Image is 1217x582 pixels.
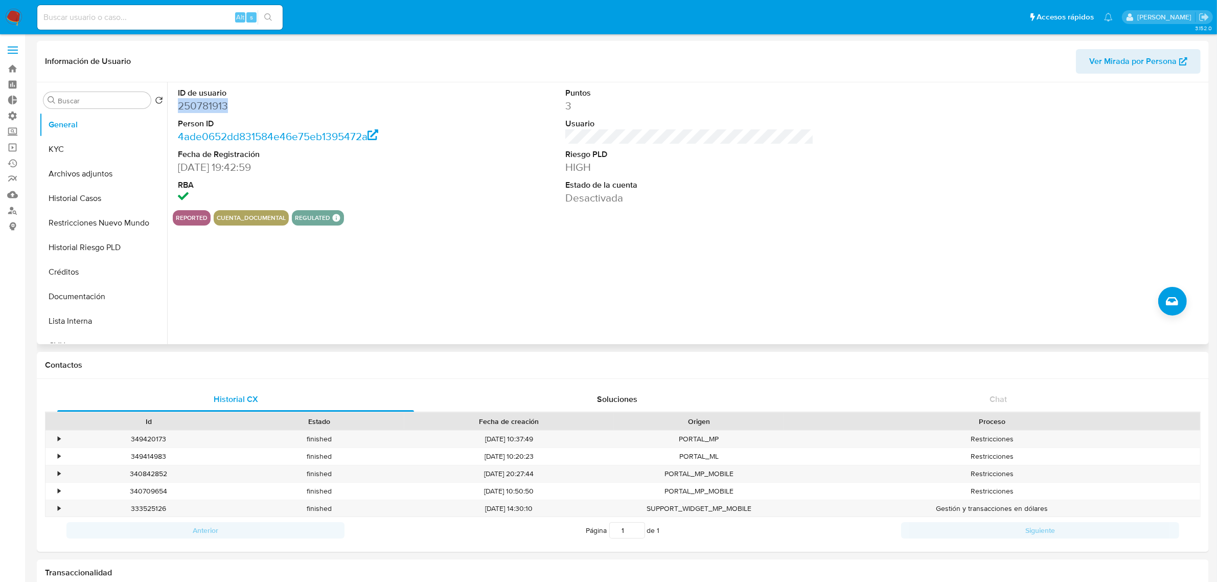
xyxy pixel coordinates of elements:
[39,113,167,137] button: General
[234,500,404,517] div: finished
[39,211,167,235] button: Restricciones Nuevo Mundo
[784,431,1200,447] div: Restricciones
[784,500,1200,517] div: Gestión y transacciones en dólares
[657,525,660,535] span: 1
[565,191,814,205] dd: Desactivada
[39,137,167,162] button: KYC
[178,129,378,144] a: 4ade0652dd831584e46e75eb1395472a
[404,448,614,465] div: [DATE] 10:20:23
[990,393,1007,405] span: Chat
[234,431,404,447] div: finished
[58,452,60,461] div: •
[234,448,404,465] div: finished
[784,448,1200,465] div: Restricciones
[1076,49,1201,74] button: Ver Mirada por Persona
[241,416,397,427] div: Estado
[63,448,234,465] div: 349414983
[39,162,167,186] button: Archivos adjuntos
[39,309,167,333] button: Lista Interna
[614,448,784,465] div: PORTAL_ML
[614,465,784,482] div: PORTAL_MP_MOBILE
[48,96,56,104] button: Buscar
[39,284,167,309] button: Documentación
[791,416,1193,427] div: Proceso
[45,568,1201,578] h1: Transaccionalidad
[39,235,167,260] button: Historial Riesgo PLD
[71,416,226,427] div: Id
[58,96,147,105] input: Buscar
[178,180,426,191] dt: RBA
[37,11,283,24] input: Buscar usuario o caso...
[614,483,784,500] div: PORTAL_MP_MOBILE
[217,216,286,220] button: cuenta_documental
[178,87,426,99] dt: ID de usuario
[586,522,660,539] span: Página de
[621,416,777,427] div: Origen
[58,504,60,513] div: •
[1104,13,1113,21] a: Notificaciones
[58,469,60,479] div: •
[565,160,814,174] dd: HIGH
[411,416,607,427] div: Fecha de creación
[234,465,404,482] div: finished
[614,500,784,517] div: SUPPORT_WIDGET_MP_MOBILE
[178,118,426,129] dt: Person ID
[404,500,614,517] div: [DATE] 14:30:10
[1137,12,1195,22] p: ludmila.lanatti@mercadolibre.com
[565,149,814,160] dt: Riesgo PLD
[614,431,784,447] div: PORTAL_MP
[236,12,244,22] span: Alt
[404,431,614,447] div: [DATE] 10:37:49
[250,12,253,22] span: s
[66,522,345,539] button: Anterior
[63,483,234,500] div: 340709654
[39,333,167,358] button: CVU
[63,431,234,447] div: 349420173
[784,483,1200,500] div: Restricciones
[565,118,814,129] dt: Usuario
[784,465,1200,482] div: Restricciones
[565,180,814,191] dt: Estado de la cuenta
[178,160,426,174] dd: [DATE] 19:42:59
[597,393,637,405] span: Soluciones
[404,465,614,482] div: [DATE] 20:27:44
[63,465,234,482] div: 340842852
[63,500,234,517] div: 333525126
[176,216,208,220] button: reported
[178,149,426,160] dt: Fecha de Registración
[58,434,60,444] div: •
[258,10,279,25] button: search-icon
[565,87,814,99] dt: Puntos
[404,483,614,500] div: [DATE] 10:50:50
[45,360,1201,370] h1: Contactos
[901,522,1179,539] button: Siguiente
[1199,12,1209,23] a: Salir
[565,99,814,113] dd: 3
[295,216,330,220] button: regulated
[155,96,163,107] button: Volver al orden por defecto
[178,99,426,113] dd: 250781913
[39,260,167,284] button: Créditos
[58,486,60,496] div: •
[45,56,131,66] h1: Información de Usuario
[214,393,258,405] span: Historial CX
[234,483,404,500] div: finished
[1037,12,1094,23] span: Accesos rápidos
[1089,49,1177,74] span: Ver Mirada por Persona
[39,186,167,211] button: Historial Casos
